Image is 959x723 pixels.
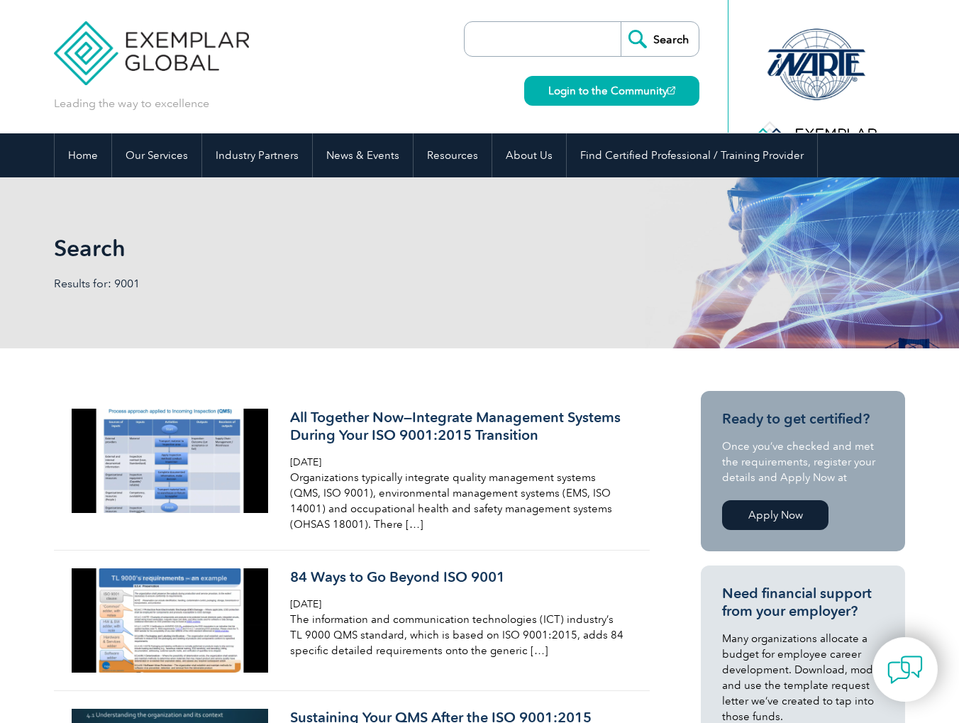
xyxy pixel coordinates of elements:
img: open_square.png [667,87,675,94]
h3: Ready to get certified? [722,410,884,428]
input: Search [621,22,699,56]
a: Our Services [112,133,201,177]
p: Once you’ve checked and met the requirements, register your details and Apply Now at [722,438,884,485]
p: Organizations typically integrate quality management systems (QMS, ISO 9001), environmental manag... [290,470,626,532]
a: Login to the Community [524,76,699,106]
a: 84 Ways to Go Beyond ISO 9001 [DATE] The information and communication technologies (ICT) industr... [54,551,650,691]
h3: All Together Now—Integrate Management Systems During Your ISO 9001:2015 Transition [290,409,626,444]
a: Find Certified Professional / Training Provider [567,133,817,177]
img: all-together-now-integrate-management-systems-900x480-1-300x160.png [72,409,268,513]
img: contact-chat.png [887,652,923,688]
h3: Need financial support from your employer? [722,585,884,620]
a: Apply Now [722,500,828,530]
h3: 84 Ways to Go Beyond ISO 9001 [290,568,626,586]
span: [DATE] [290,598,321,610]
h1: Search [54,234,599,262]
a: All Together Now—Integrate Management Systems During Your ISO 9001:2015 Transition [DATE] Organiz... [54,391,650,551]
a: Resources [414,133,492,177]
p: Leading the way to excellence [54,96,209,111]
span: [DATE] [290,456,321,468]
p: Results for: 9001 [54,276,479,292]
a: Industry Partners [202,133,312,177]
a: News & Events [313,133,413,177]
a: Home [55,133,111,177]
img: 84-ways-to-go-beyond-iso-9001-900x480-1-300x160.png [72,568,268,673]
a: About Us [492,133,566,177]
p: The information and communication technologies (ICT) industry’s TL 9000 QMS standard, which is ba... [290,612,626,658]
